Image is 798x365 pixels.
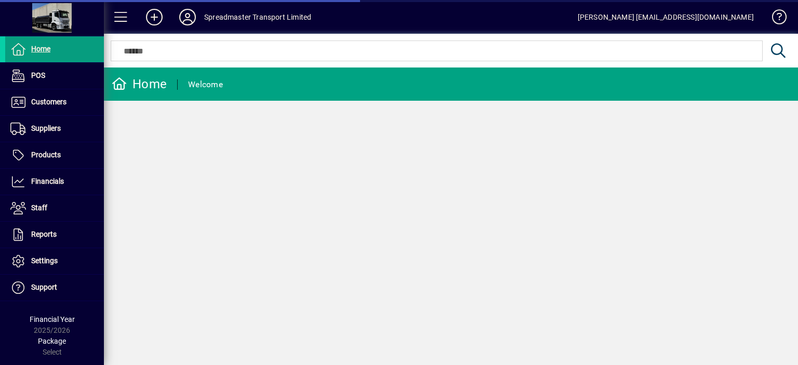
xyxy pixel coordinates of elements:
[188,76,223,93] div: Welcome
[31,124,61,132] span: Suppliers
[5,275,104,301] a: Support
[31,283,57,291] span: Support
[5,63,104,89] a: POS
[5,248,104,274] a: Settings
[204,9,311,25] div: Spreadmaster Transport Limited
[31,177,64,185] span: Financials
[31,45,50,53] span: Home
[31,71,45,79] span: POS
[5,169,104,195] a: Financials
[138,8,171,26] button: Add
[112,76,167,92] div: Home
[5,89,104,115] a: Customers
[30,315,75,323] span: Financial Year
[31,230,57,238] span: Reports
[31,256,58,265] span: Settings
[764,2,785,36] a: Knowledge Base
[31,151,61,159] span: Products
[31,98,66,106] span: Customers
[31,204,47,212] span: Staff
[171,8,204,26] button: Profile
[5,222,104,248] a: Reports
[5,116,104,142] a: Suppliers
[5,195,104,221] a: Staff
[38,337,66,345] span: Package
[5,142,104,168] a: Products
[578,9,754,25] div: [PERSON_NAME] [EMAIL_ADDRESS][DOMAIN_NAME]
